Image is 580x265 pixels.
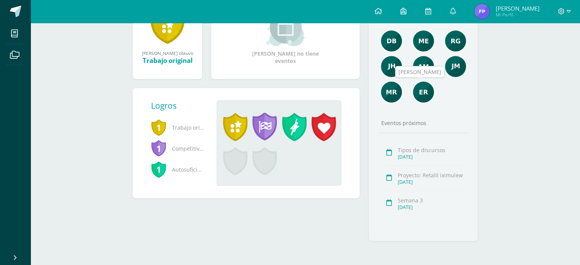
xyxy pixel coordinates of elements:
img: 443b81e684e3d26d9113ed309aa31e06.png [474,4,490,19]
span: 1 [151,140,166,157]
div: [PERSON_NAME] obtuvo [140,50,194,56]
img: d63573055912b670afbd603c8ed2a4ef.png [445,56,466,77]
div: [DATE] [398,204,466,210]
img: 65453557fab290cae8854fbf14c7a1d7.png [413,31,434,51]
div: Logros [151,100,210,111]
div: Semana 3 [398,197,466,204]
div: Trabajo original [140,56,194,65]
div: Proyecto: Retalil iximulew [398,172,466,179]
span: Autosuficiencia [151,159,204,180]
img: c8ce501b50aba4663d5e9c1ec6345694.png [445,31,466,51]
img: 3dbe72ed89aa2680497b9915784f2ba9.png [381,56,402,77]
div: Eventos próximos [378,119,468,127]
img: event_small.png [265,8,306,46]
span: 1 [151,119,166,136]
span: 1 [151,161,166,178]
span: [PERSON_NAME] [495,5,539,12]
div: [PERSON_NAME] no tiene eventos [247,8,324,64]
img: 6ee8f939e44d4507d8a11da0a8fde545.png [413,82,434,103]
img: b7c5ef9c2366ee6e8e33a2b1ce8f818e.png [413,56,434,77]
span: Trabajo original [151,117,204,138]
div: [DATE] [398,179,466,185]
div: Tipos de discursos [398,146,466,154]
img: de7dd2f323d4d3ceecd6bfa9930379e0.png [381,82,402,103]
div: [PERSON_NAME] [398,68,441,76]
img: 92e8b7530cfa383477e969a429d96048.png [381,31,402,51]
div: [DATE] [398,154,466,160]
span: Competitividad [151,138,204,159]
span: Mi Perfil [495,11,539,18]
